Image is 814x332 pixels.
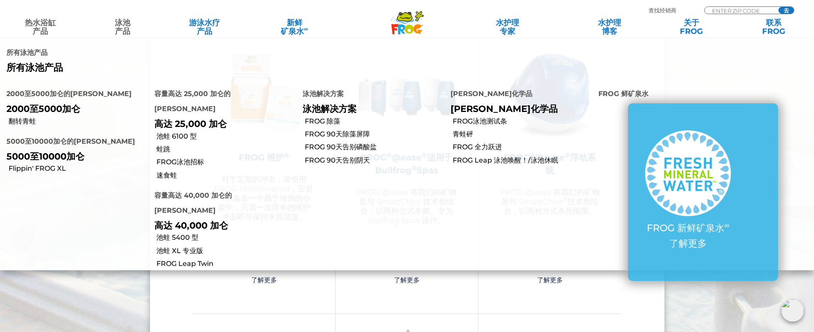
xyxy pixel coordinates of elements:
[305,130,370,138] font: FROG 90天除藻屏障
[33,27,48,36] font: 产品
[305,130,444,139] a: FROG 90天除藻屏障
[9,117,148,126] a: 翻转青蛙
[711,7,769,14] input: 邮政编码表格
[578,18,642,36] a: 水护理博客
[453,156,592,165] a: FROG Leap 泳池唤醒！/泳池休眠
[742,18,805,36] a: 联系FROG
[156,132,296,141] a: 池蛙 6100 型
[251,276,277,284] font: 了解更多
[154,118,227,129] font: 高达 25,000 加仑
[305,156,444,165] a: FROG 90天告别阴天
[9,164,148,173] a: Flippin' FROG XL
[649,7,676,14] font: 查找经销商
[156,158,204,166] font: FROG泳池招标
[154,90,231,113] font: 容量高达 25,000 加仑的[PERSON_NAME]
[453,130,473,138] font: 青蛙砰
[527,272,573,288] a: 了解更多
[394,276,420,284] font: 了解更多
[724,221,730,229] font: ∞
[451,103,558,114] font: [PERSON_NAME]化学品
[762,27,785,36] font: FROG
[453,156,558,164] font: FROG Leap 泳池唤醒！/泳池休眠
[305,117,444,126] a: FROG 除藻
[680,27,703,36] font: FROG
[156,157,296,167] a: FROG泳池招标
[197,27,212,36] font: 产品
[6,90,132,98] font: 2000至5000加仑的[PERSON_NAME]
[304,25,308,32] font: ∞
[537,276,563,284] font: 了解更多
[189,18,220,27] font: 游泳水疗
[453,130,592,139] a: 青蛙砰
[6,48,48,57] font: 所有泳池产品
[384,272,430,288] a: 了解更多
[115,18,130,27] font: 泳池
[281,27,304,36] font: 矿泉水
[156,171,296,180] a: 速食蛙
[154,191,232,214] font: 容量高达 40,000 加仑的[PERSON_NAME]
[778,7,794,14] input: 去
[303,103,357,114] a: 泳池解决方案
[6,103,80,114] font: 2000至5000加仑
[305,142,444,152] a: FROG 90天告别磷酸盐
[451,90,532,98] font: [PERSON_NAME]化学品
[6,151,84,162] font: 5000至10000加仑
[602,27,617,36] font: 博客
[90,18,154,36] a: 泳池产品
[660,18,724,36] a: 关于FROG
[500,27,515,36] font: 专家
[669,238,707,249] font: 了解更多
[303,90,344,98] font: 泳池解决方案
[453,117,507,125] font: FROG泳池测试条
[172,18,236,36] a: 游泳水疗产品
[305,117,340,125] font: FROG 除藻
[6,62,63,73] font: 所有泳池产品
[9,18,72,36] a: 热水浴缸产品
[647,222,724,234] font: FROG 新鲜矿泉水
[6,62,401,73] a: 所有泳池产品
[255,18,334,36] a: 新鲜矿泉水∞
[305,143,377,151] font: FROG 90天告别磷酸盐
[453,142,592,152] a: FROG 全力跃进
[456,18,560,36] a: 水护理专家
[156,246,296,256] a: 池蛙 XL 专业版
[25,18,56,27] font: 热水浴缸
[453,117,592,126] a: FROG泳池测试条
[6,137,135,145] font: 5000至10000加仑的[PERSON_NAME]
[156,259,296,269] a: FROG Leap Twin
[156,132,197,140] font: 池蛙 6100 型
[598,90,649,98] font: FROG 鲜矿泉水
[156,145,296,154] a: 蛙跳
[241,272,287,288] a: 了解更多
[684,18,699,27] font: 关于
[781,299,804,322] img: openIcon
[154,220,228,231] font: 高达 40,000 加仑
[115,27,130,36] font: 产品
[9,117,36,125] font: 翻转青蛙
[156,171,177,179] font: 速食蛙
[156,260,213,268] font: FROG Leap Twin
[453,143,502,151] font: FROG 全力跃进
[156,145,170,153] font: 蛙跳
[766,18,781,27] font: 联系
[496,18,519,27] font: 水护理
[9,164,66,172] font: Flippin' FROG XL
[598,18,621,27] font: 水护理
[305,156,370,164] font: FROG 90天告别阴天
[645,130,731,254] a: FROG 新鲜矿泉水∞ 了解更多
[156,233,198,241] font: 池蛙 5400 型
[287,18,302,27] font: 新鲜
[156,233,296,242] a: 池蛙 5400 型
[156,247,203,255] font: 池蛙 XL 专业版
